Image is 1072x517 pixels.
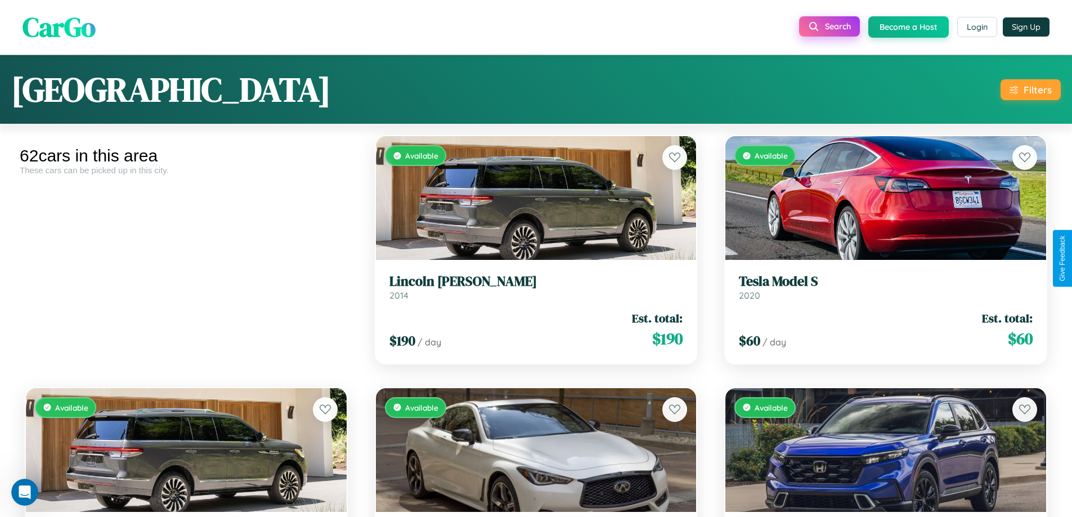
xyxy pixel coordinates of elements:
[632,310,683,326] span: Est. total:
[389,273,683,301] a: Lincoln [PERSON_NAME]2014
[1001,79,1061,100] button: Filters
[1003,17,1049,37] button: Sign Up
[418,336,441,348] span: / day
[739,331,760,350] span: $ 60
[11,66,331,113] h1: [GEOGRAPHIC_DATA]
[55,403,88,412] span: Available
[389,290,409,301] span: 2014
[755,151,788,160] span: Available
[20,146,353,165] div: 62 cars in this area
[389,273,683,290] h3: Lincoln [PERSON_NAME]
[868,16,949,38] button: Become a Host
[755,403,788,412] span: Available
[982,310,1033,326] span: Est. total:
[957,17,997,37] button: Login
[1008,327,1033,350] span: $ 60
[23,8,96,46] span: CarGo
[799,16,860,37] button: Search
[20,165,353,175] div: These cars can be picked up in this city.
[389,331,415,350] span: $ 190
[1024,84,1052,96] div: Filters
[11,479,38,506] iframe: Intercom live chat
[739,290,760,301] span: 2020
[739,273,1033,290] h3: Tesla Model S
[825,21,851,32] span: Search
[762,336,786,348] span: / day
[405,151,438,160] span: Available
[739,273,1033,301] a: Tesla Model S2020
[405,403,438,412] span: Available
[652,327,683,350] span: $ 190
[1058,236,1066,281] div: Give Feedback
